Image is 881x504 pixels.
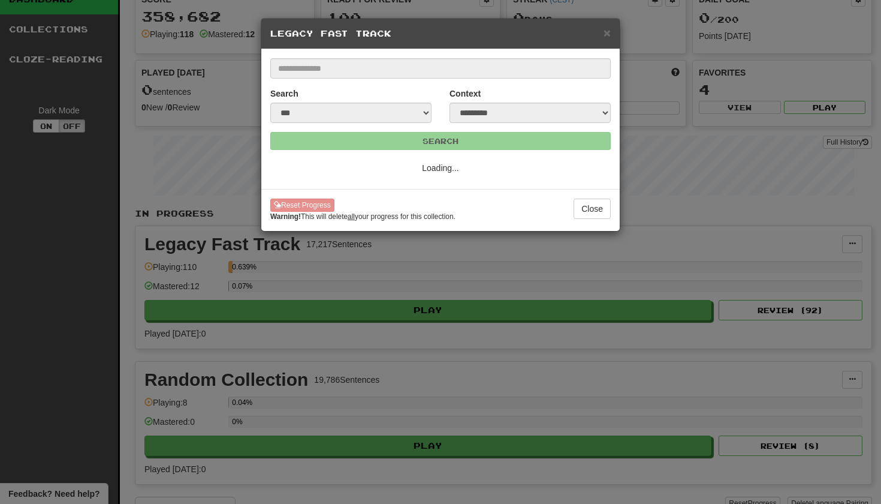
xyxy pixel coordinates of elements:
button: Close [604,26,611,39]
button: Reset Progress [270,199,334,212]
span: × [604,26,611,40]
button: Search [270,132,611,150]
h5: Legacy Fast Track [270,28,611,40]
label: Context [449,88,481,100]
button: Close [574,199,611,219]
strong: Warning! [270,212,301,221]
p: Loading... [270,162,611,174]
u: all [348,212,355,221]
label: Search [270,88,298,100]
small: This will delete your progress for this collection. [270,212,455,222]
